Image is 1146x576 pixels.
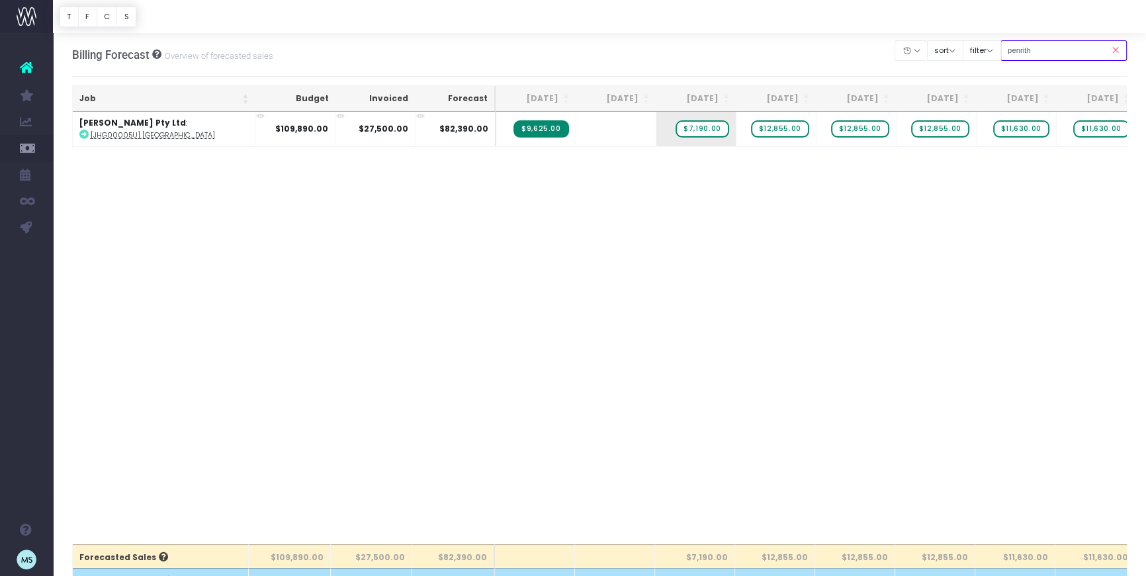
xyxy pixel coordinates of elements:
th: Dec 25: activate to sort column ascending [816,86,896,112]
img: images/default_profile_image.png [17,550,36,569]
span: $82,390.00 [439,123,488,135]
button: T [60,7,79,27]
span: wayahead Sales Forecast Item [831,120,889,138]
th: Aug 25: activate to sort column ascending [496,86,576,112]
span: wayahead Sales Forecast Item [676,120,728,138]
th: $12,855.00 [815,544,895,568]
th: Oct 25: activate to sort column ascending [656,86,736,112]
th: Nov 25: activate to sort column ascending [736,86,816,112]
span: wayahead Sales Forecast Item [993,120,1049,138]
span: wayahead Sales Forecast Item [751,120,809,138]
span: Forecasted Sales [79,552,168,563]
th: Jan 26: activate to sort column ascending [896,86,976,112]
abbr: [JHG00005U] Penrith Stadium [91,130,215,140]
strong: $109,890.00 [275,123,328,134]
button: filter [963,40,1001,61]
th: $11,630.00 [975,544,1055,568]
span: wayahead Sales Forecast Item [911,120,969,138]
small: Overview of forecasted sales [161,48,273,62]
button: sort [927,40,963,61]
th: Job: activate to sort column ascending [73,86,255,112]
button: C [97,7,118,27]
th: Invoiced [335,86,415,112]
span: wayahead Sales Forecast Item [1073,120,1129,138]
th: $27,500.00 [331,544,413,568]
button: F [78,7,97,27]
td: : [73,112,255,146]
th: Sep 25: activate to sort column ascending [576,86,656,112]
strong: [PERSON_NAME] Pty Ltd [79,117,186,128]
th: Budget [255,86,335,112]
th: Mar 26: activate to sort column ascending [1056,86,1136,112]
input: Search... [1000,40,1127,61]
span: Streamtime Invoice: INV-1329 – Penrith Stadium [513,120,568,138]
th: $11,630.00 [1055,544,1135,568]
span: Billing Forecast [72,48,150,62]
button: S [116,7,136,27]
div: Vertical button group [60,7,136,27]
th: $109,890.00 [249,544,331,568]
th: Forecast [415,86,496,112]
th: $7,190.00 [655,544,735,568]
th: $82,390.00 [412,544,495,568]
strong: $27,500.00 [359,123,408,134]
th: $12,855.00 [895,544,975,568]
th: Feb 26: activate to sort column ascending [976,86,1056,112]
th: $12,855.00 [735,544,815,568]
